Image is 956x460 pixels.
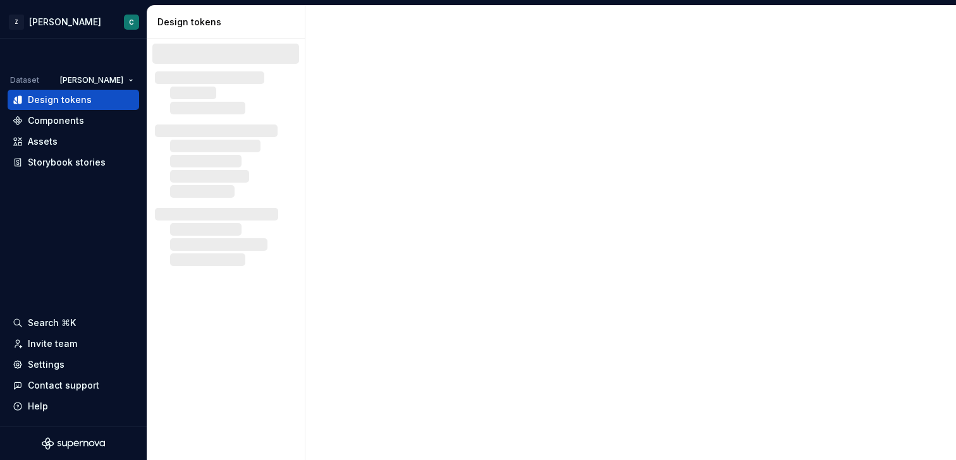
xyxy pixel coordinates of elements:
[8,354,139,375] a: Settings
[8,111,139,131] a: Components
[28,114,84,127] div: Components
[28,156,106,169] div: Storybook stories
[8,396,139,416] button: Help
[157,16,300,28] div: Design tokens
[60,75,123,85] span: [PERSON_NAME]
[28,358,64,371] div: Settings
[54,71,139,89] button: [PERSON_NAME]
[8,90,139,110] a: Design tokens
[9,15,24,30] div: Z
[28,317,76,329] div: Search ⌘K
[8,334,139,354] a: Invite team
[8,375,139,396] button: Contact support
[28,94,92,106] div: Design tokens
[42,437,105,450] svg: Supernova Logo
[28,379,99,392] div: Contact support
[8,313,139,333] button: Search ⌘K
[28,135,58,148] div: Assets
[3,8,144,35] button: Z[PERSON_NAME]C
[10,75,39,85] div: Dataset
[28,400,48,413] div: Help
[8,152,139,172] a: Storybook stories
[29,16,101,28] div: [PERSON_NAME]
[129,17,134,27] div: C
[28,337,77,350] div: Invite team
[8,131,139,152] a: Assets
